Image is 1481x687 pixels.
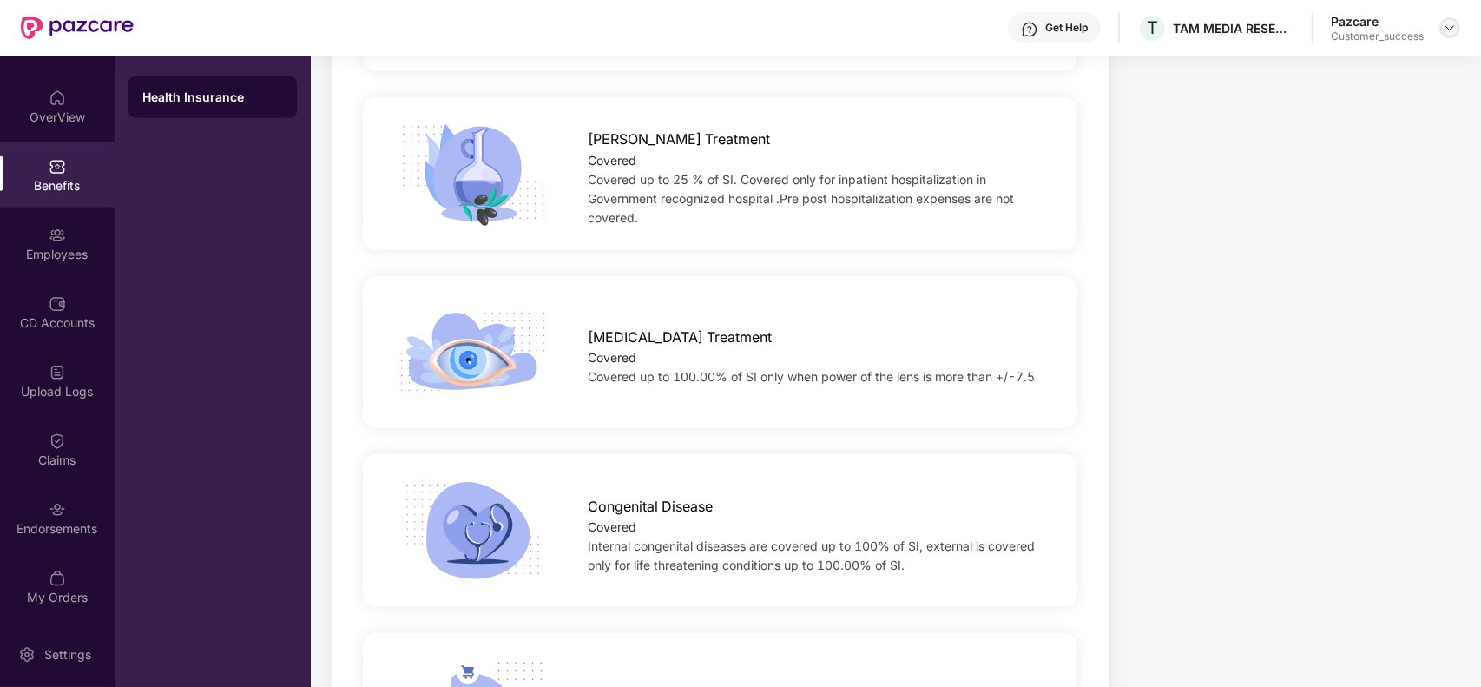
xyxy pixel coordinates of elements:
[1021,21,1038,38] img: svg+xml;base64,PHN2ZyBpZD0iSGVscC0zMngzMiIgeG1sbnM9Imh0dHA6Ly93d3cudzMub3JnLzIwMDAvc3ZnIiB3aWR0aD...
[1331,30,1424,43] div: Customer_success
[49,227,66,244] img: svg+xml;base64,PHN2ZyBpZD0iRW1wbG95ZWVzIiB4bWxucz0iaHR0cDovL3d3dy53My5vcmcvMjAwMC9zdmciIHdpZHRoPS...
[395,298,551,407] img: icon
[21,17,134,39] img: New Pazcare Logo
[588,172,1014,225] span: Covered up to 25 % of SI. Covered only for inpatient hospitalization in Government recognized hos...
[395,476,551,585] img: icon
[588,538,1035,572] span: Internal congenital diseases are covered up to 100% of SI, external is covered only for life thre...
[1443,21,1457,35] img: svg+xml;base64,PHN2ZyBpZD0iRHJvcGRvd24tMzJ4MzIiIHhtbG5zPSJodHRwOi8vd3d3LnczLm9yZy8yMDAwL3N2ZyIgd2...
[49,570,66,587] img: svg+xml;base64,PHN2ZyBpZD0iTXlfT3JkZXJzIiBkYXRhLW5hbWU9Ik15IE9yZGVycyIgeG1sbnM9Imh0dHA6Ly93d3cudz...
[49,364,66,381] img: svg+xml;base64,PHN2ZyBpZD0iVXBsb2FkX0xvZ3MiIGRhdGEtbmFtZT0iVXBsb2FkIExvZ3MiIHhtbG5zPSJodHRwOi8vd3...
[588,129,770,150] span: [PERSON_NAME] Treatment
[588,518,1046,537] div: Covered
[588,327,772,348] span: [MEDICAL_DATA] Treatment
[588,348,1046,367] div: Covered
[588,496,713,518] span: Congenital Disease
[49,433,66,450] img: svg+xml;base64,PHN2ZyBpZD0iQ2xhaW0iIHhtbG5zPSJodHRwOi8vd3d3LnczLm9yZy8yMDAwL3N2ZyIgd2lkdGg9IjIwIi...
[49,158,66,175] img: svg+xml;base64,PHN2ZyBpZD0iQmVuZWZpdHMiIHhtbG5zPSJodHRwOi8vd3d3LnczLm9yZy8yMDAwL3N2ZyIgd2lkdGg9Ij...
[1147,17,1158,38] span: T
[395,119,551,228] img: icon
[49,295,66,313] img: svg+xml;base64,PHN2ZyBpZD0iQ0RfQWNjb3VudHMiIGRhdGEtbmFtZT0iQ0QgQWNjb3VudHMiIHhtbG5zPSJodHRwOi8vd3...
[1045,21,1088,35] div: Get Help
[49,89,66,107] img: svg+xml;base64,PHN2ZyBpZD0iSG9tZSIgeG1sbnM9Imh0dHA6Ly93d3cudzMub3JnLzIwMDAvc3ZnIiB3aWR0aD0iMjAiIG...
[1331,13,1424,30] div: Pazcare
[1173,20,1294,36] div: TAM MEDIA RESEARCH PRIVATE LIMITED
[18,646,36,664] img: svg+xml;base64,PHN2ZyBpZD0iU2V0dGluZy0yMHgyMCIgeG1sbnM9Imh0dHA6Ly93d3cudzMub3JnLzIwMDAvc3ZnIiB3aW...
[588,369,1035,384] span: Covered up to 100.00% of SI only when power of the lens is more than +/-7.5
[49,501,66,519] img: svg+xml;base64,PHN2ZyBpZD0iRW5kb3JzZW1lbnRzIiB4bWxucz0iaHR0cDovL3d3dy53My5vcmcvMjAwMC9zdmciIHdpZH...
[588,151,1046,170] div: Covered
[142,89,283,106] div: Health Insurance
[39,646,96,664] div: Settings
